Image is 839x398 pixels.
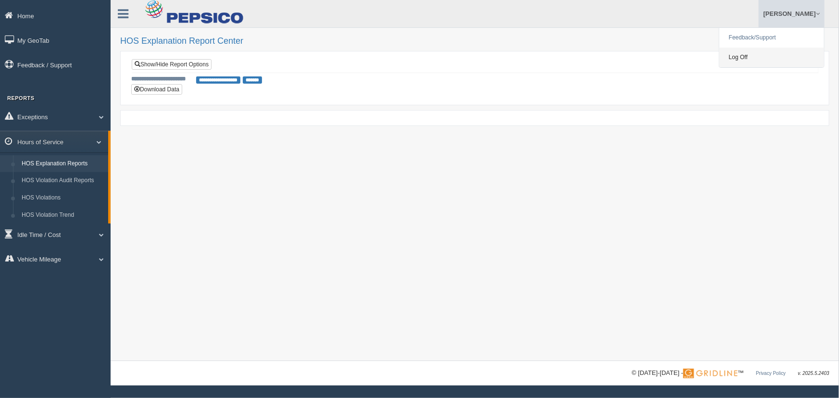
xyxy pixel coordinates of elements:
[17,189,108,207] a: HOS Violations
[131,84,182,95] button: Download Data
[17,155,108,173] a: HOS Explanation Reports
[120,37,829,46] h2: HOS Explanation Report Center
[17,172,108,189] a: HOS Violation Audit Reports
[719,28,824,48] a: Feedback/Support
[719,48,824,67] a: Log Off
[632,368,829,378] div: © [DATE]-[DATE] - ™
[683,369,738,378] img: Gridline
[756,371,786,376] a: Privacy Policy
[798,371,829,376] span: v. 2025.5.2403
[17,207,108,224] a: HOS Violation Trend
[132,59,212,70] a: Show/Hide Report Options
